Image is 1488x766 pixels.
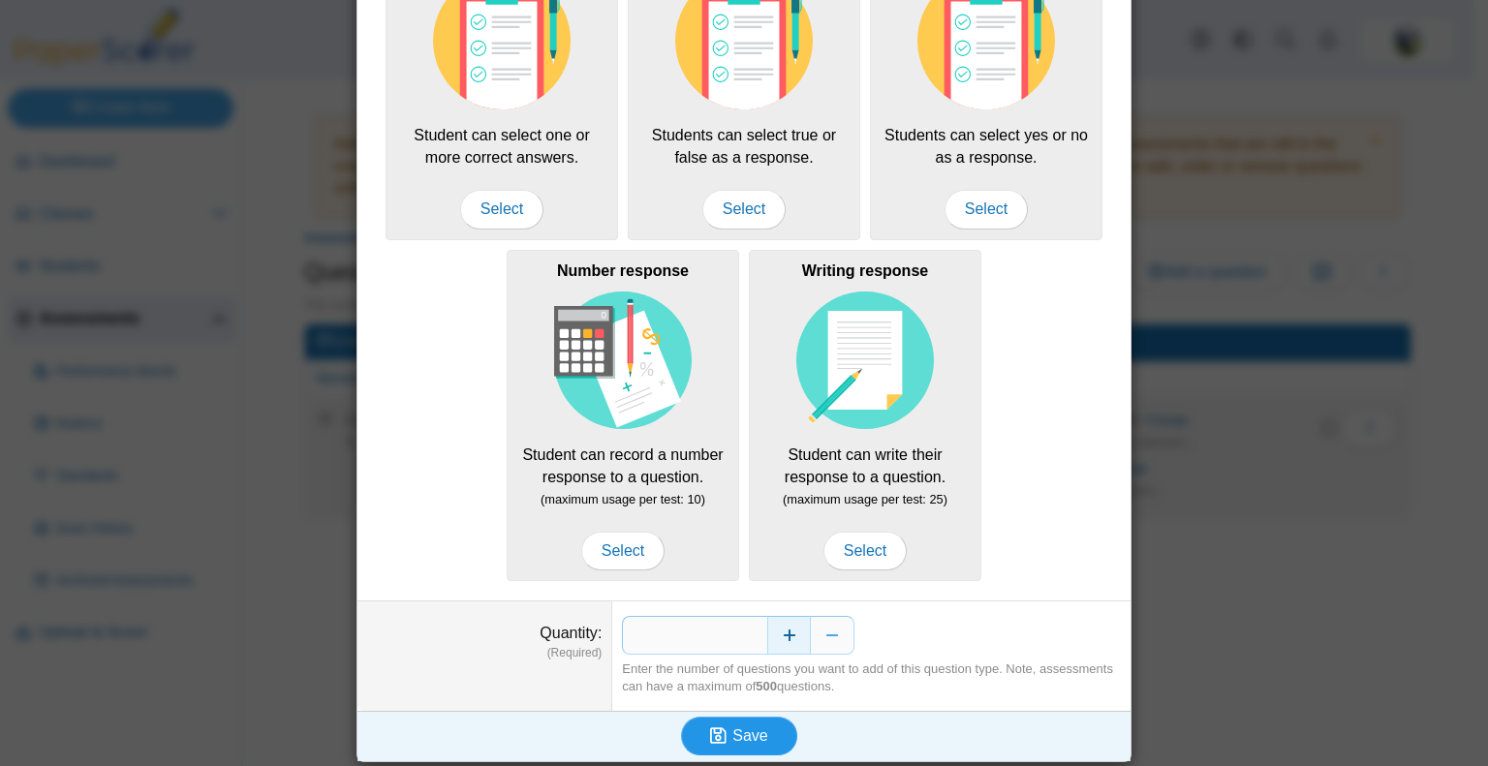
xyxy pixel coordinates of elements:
dfn: (Required) [367,645,602,661]
span: Select [945,190,1028,229]
button: Increase [767,616,811,655]
div: Enter the number of questions you want to add of this question type. Note, assessments can have a... [622,660,1121,695]
button: Decrease [811,616,854,655]
span: Select [823,532,907,570]
button: Save [681,717,797,755]
b: Writing response [802,262,928,279]
b: Number response [557,262,689,279]
label: Quantity [540,625,602,641]
div: Student can write their response to a question. [749,250,981,581]
div: Student can record a number response to a question. [507,250,739,581]
small: (maximum usage per test: 25) [783,492,947,506]
span: Select [581,532,665,570]
span: Save [732,727,767,744]
img: item-type-number-response.svg [554,291,692,429]
img: item-type-writing-response.svg [796,291,934,429]
span: Select [460,190,543,229]
b: 500 [756,679,777,693]
span: Select [702,190,786,229]
small: (maximum usage per test: 10) [541,492,705,506]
